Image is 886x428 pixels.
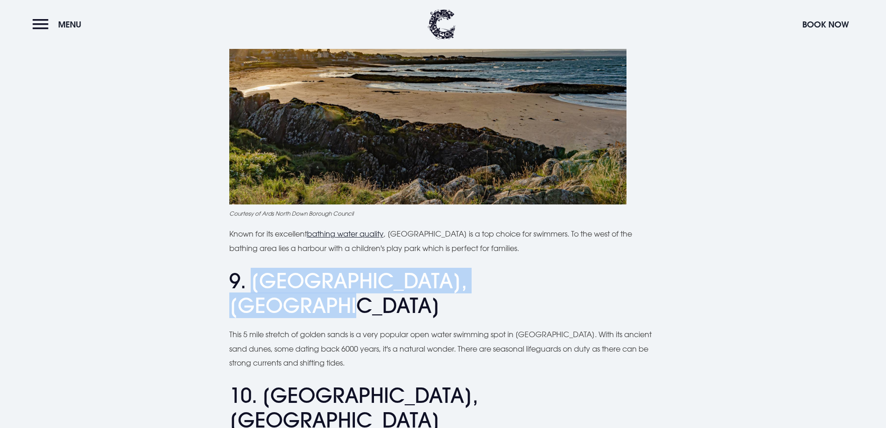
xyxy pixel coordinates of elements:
[798,14,853,34] button: Book Now
[33,14,86,34] button: Menu
[58,19,81,30] span: Menu
[307,229,384,238] a: bathing water quality
[428,9,456,40] img: Clandeboye Lodge
[229,269,657,318] h2: 9. [GEOGRAPHIC_DATA], [GEOGRAPHIC_DATA]
[229,327,657,370] p: This 5 mile stretch of golden sands is a very popular open water swimming spot in [GEOGRAPHIC_DAT...
[229,227,657,255] p: Known for its excellent , [GEOGRAPHIC_DATA] is a top choice for swimmers. To the west of the bath...
[229,209,657,217] figcaption: Courtesy of Ards North Down Borough Council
